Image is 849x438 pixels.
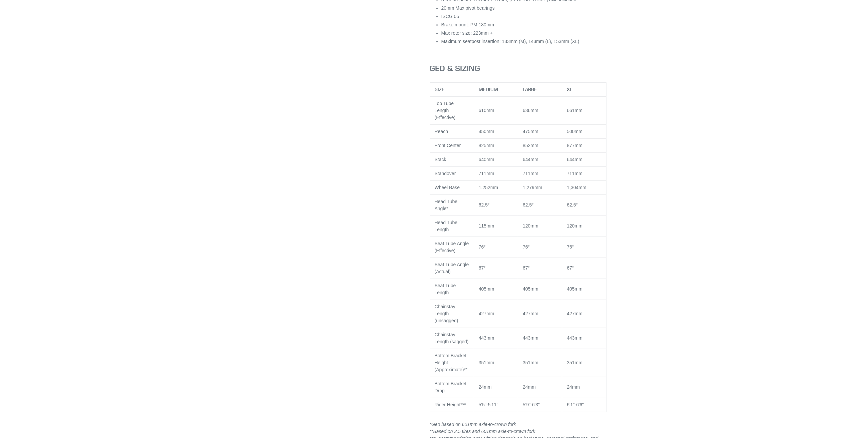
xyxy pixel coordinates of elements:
td: 1,304mm [562,180,606,194]
td: 711mm [474,166,518,180]
td: Wheel Base [430,180,474,194]
td: Reach [430,124,474,138]
td: 427mm [518,300,562,328]
td: 351mm [518,349,562,377]
td: 120mm [518,215,562,237]
td: 443mm [474,328,518,349]
td: Standover [430,166,474,180]
td: 76° [474,237,518,258]
td: 661mm [562,96,606,124]
td: Top Tube Length (Effective) [430,96,474,124]
td: 120mm [562,215,606,237]
em: **Based on 2.5 tires and 601mm axle-to-crown fork [430,429,535,434]
td: 67° [474,258,518,279]
td: Front Center [430,138,474,152]
td: 351mm [562,349,606,377]
td: 351mm [474,349,518,377]
th: LARGE [518,82,562,96]
td: 115mm [474,215,518,237]
td: 24mm [518,377,562,398]
td: 76° [518,237,562,258]
td: 6'1"-6'6" [562,398,606,412]
td: 405mm [474,279,518,300]
td: 5'5"-5'11" [474,398,518,412]
td: 877mm [562,138,606,152]
td: 62.5° [562,194,606,215]
td: 427mm [562,300,606,328]
td: 711mm [518,166,562,180]
td: 852mm [518,138,562,152]
li: Max rotor size: 223mm + [441,30,606,37]
li: Brake mount: PM 180mm [441,21,606,28]
td: Head Tube Length [430,215,474,237]
td: 24mm [562,377,606,398]
td: Bottom Bracket Height (Approximate)** [430,349,474,377]
td: Rider Height*** [430,398,474,412]
td: 1,279mm [518,180,562,194]
td: 825mm [474,138,518,152]
td: 405mm [518,279,562,300]
th: XL [562,82,606,96]
li: 20mm Max pivot bearings [441,5,606,12]
td: 62.5° [518,194,562,215]
td: Seat Tube Angle (Effective) [430,237,474,258]
th: MEDIUM [474,82,518,96]
td: 711mm [562,166,606,180]
td: 610mm [474,96,518,124]
td: 5'9"-6'3" [518,398,562,412]
em: *Geo based on 601mm axle-to-crown fork [430,422,516,427]
td: 636mm [518,96,562,124]
td: 640mm [474,152,518,166]
td: Bottom Bracket Drop [430,377,474,398]
td: 443mm [518,328,562,349]
td: 475mm [518,124,562,138]
td: Head Tube Angle* [430,194,474,215]
td: 24mm [474,377,518,398]
td: 500mm [562,124,606,138]
td: 76° [562,237,606,258]
td: 427mm [474,300,518,328]
td: 1,252mm [474,180,518,194]
td: 67° [562,258,606,279]
td: 644mm [518,152,562,166]
td: 443mm [562,328,606,349]
td: Stack [430,152,474,166]
td: Chainstay Length (sagged) [430,328,474,349]
td: 67° [518,258,562,279]
td: Seat Tube Length [430,279,474,300]
td: 62.5° [474,194,518,215]
li: Maximum seatpost insertion: 133mm (M), 143mm (L), 153mm (XL) [441,38,606,45]
td: 644mm [562,152,606,166]
td: Seat Tube Angle (Actual) [430,258,474,279]
li: ISCG 05 [441,13,606,20]
td: 450mm [474,124,518,138]
td: 405mm [562,279,606,300]
th: SIZE [430,82,474,96]
h3: GEO & SIZING [430,63,606,73]
td: Chainstay Length (unsagged) [430,300,474,328]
